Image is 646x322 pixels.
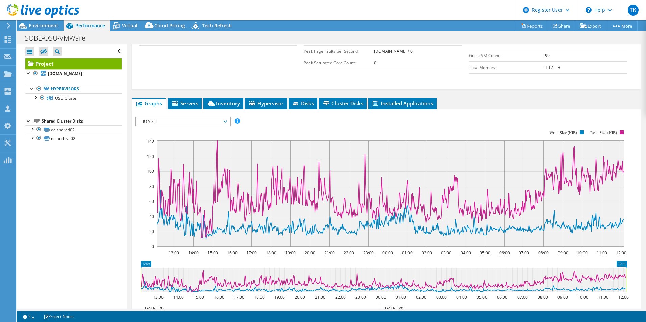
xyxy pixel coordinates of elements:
text: 00:00 [382,250,393,256]
text: 18:00 [254,294,264,300]
b: 99 [545,53,550,58]
text: 03:00 [441,250,451,256]
span: Performance [75,22,105,29]
td: Guest VM Count: [469,50,545,61]
text: 08:00 [538,250,548,256]
text: 03:00 [436,294,446,300]
text: 11:00 [596,250,607,256]
svg: \n [586,7,592,13]
text: 01:00 [402,250,412,256]
b: 0 [374,60,376,66]
text: 19:00 [274,294,284,300]
text: 11:00 [598,294,608,300]
a: dc-archive02 [25,134,122,143]
b: [DOMAIN_NAME] / 0 [374,48,413,54]
b: [DOMAIN_NAME] [48,71,82,76]
span: IO Size [140,117,226,126]
div: Shared Cluster Disks [42,117,122,125]
text: 21:00 [324,250,334,256]
text: 10:00 [577,250,587,256]
a: Export [575,21,606,31]
text: 14:00 [173,294,183,300]
a: Project [25,58,122,69]
span: Environment [29,22,58,29]
text: 18:00 [266,250,276,256]
text: 22:00 [343,250,354,256]
a: dc-shared02 [25,125,122,134]
text: 23:00 [363,250,373,256]
a: More [606,21,638,31]
text: 06:00 [499,250,510,256]
text: 23:00 [355,294,366,300]
span: Hypervisor [248,100,283,107]
td: Peak Saturated Core Count: [304,57,374,69]
span: Cloud Pricing [154,22,185,29]
b: 1.12 TiB [545,64,560,70]
a: OSU Cluster [25,93,122,102]
text: 15:00 [207,250,218,256]
text: 05:00 [476,294,487,300]
a: 2 [18,312,39,321]
text: 08:00 [537,294,548,300]
a: Project Notes [39,312,78,321]
text: 0 [152,244,154,249]
text: 120 [147,154,154,159]
text: 04:00 [460,250,471,256]
text: 60 [149,198,154,204]
a: Reports [516,21,548,31]
a: [DOMAIN_NAME] [25,69,122,78]
text: 10:00 [577,294,588,300]
text: 13:00 [153,294,163,300]
text: 16:00 [214,294,224,300]
span: Tech Refresh [202,22,232,29]
text: 05:00 [479,250,490,256]
text: 140 [147,138,154,144]
text: 14:00 [188,250,198,256]
text: 04:00 [456,294,467,300]
text: Write Size (KiB) [549,130,577,135]
text: 15:00 [193,294,204,300]
span: Installed Applications [372,100,433,107]
span: Virtual [122,22,138,29]
text: 09:00 [557,250,568,256]
text: 20:00 [294,294,305,300]
text: 20:00 [304,250,315,256]
a: Hypervisors [25,85,122,93]
text: 02:00 [416,294,426,300]
span: TK [628,5,639,16]
text: 100 [147,168,154,174]
text: 40 [149,214,154,219]
text: 20 [149,229,154,234]
text: 12:00 [616,250,626,256]
text: 13:00 [168,250,179,256]
text: 02:00 [421,250,432,256]
text: 17:00 [233,294,244,300]
span: Graphs [135,100,162,107]
text: 19:00 [285,250,295,256]
text: 01:00 [395,294,406,300]
text: 09:00 [557,294,568,300]
text: 80 [149,184,154,189]
text: 22:00 [335,294,345,300]
text: Read Size (KiB) [590,130,617,135]
text: 07:00 [517,294,527,300]
text: 21:00 [315,294,325,300]
span: OSU Cluster [55,95,78,101]
span: Inventory [207,100,240,107]
td: Total Memory: [469,61,545,73]
text: 07:00 [518,250,529,256]
text: 00:00 [375,294,386,300]
h1: SOBE-OSU-VMWare [22,34,96,42]
text: 17:00 [246,250,256,256]
text: 06:00 [497,294,507,300]
text: 12:00 [618,294,628,300]
span: Servers [171,100,198,107]
td: Peak Page Faults per Second: [304,45,374,57]
a: Share [548,21,575,31]
span: Disks [292,100,314,107]
span: Cluster Disks [322,100,363,107]
text: 16:00 [227,250,237,256]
